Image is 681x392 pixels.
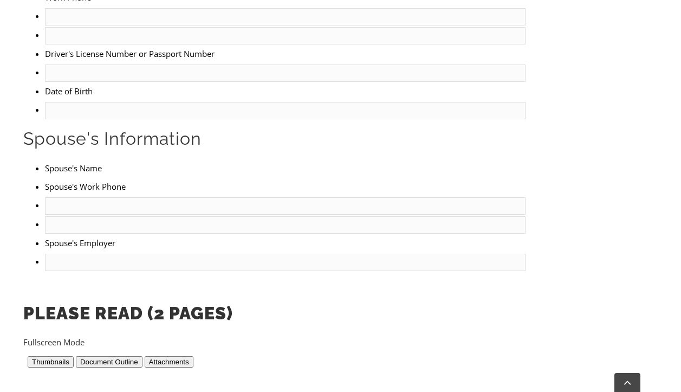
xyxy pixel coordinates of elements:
[45,44,477,63] li: Driver's License Number or Passport Number
[121,4,170,16] button: Attachments
[23,127,526,150] h2: Spouse's Information
[126,6,166,14] span: Attachments
[53,4,119,16] button: Document Outline
[45,82,477,100] li: Date of Birth
[4,16,498,104] a: Page 1
[45,159,526,177] li: Spouse's Name
[9,6,46,14] span: Thumbnails
[45,234,477,252] li: Spouse's Employer
[4,4,50,16] button: Thumbnails
[4,104,498,192] a: Page 2
[57,6,115,14] span: Document Outline
[23,303,233,323] strong: PLEASE READ (2 PAGES)
[23,337,85,348] a: Fullscreen Mode
[45,177,526,196] li: Spouse's Work Phone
